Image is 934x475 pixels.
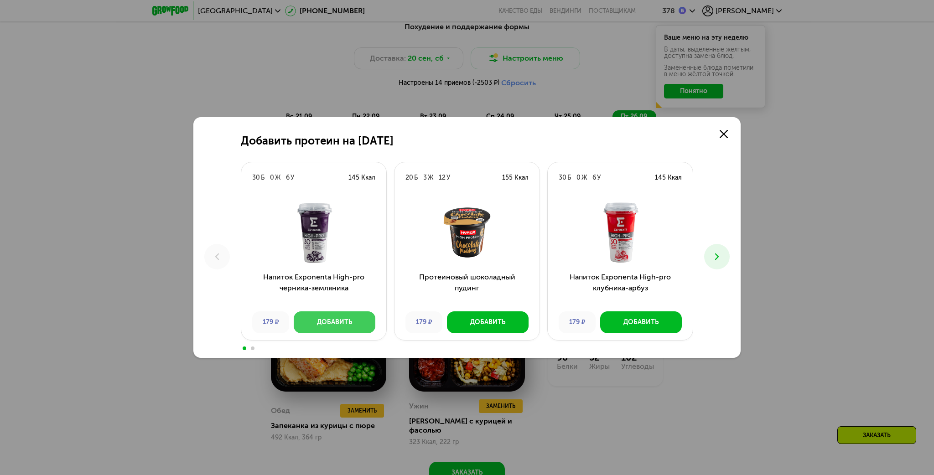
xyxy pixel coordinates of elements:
div: Ж [275,173,280,182]
h3: Протеиновый шоколадный пудинг [394,272,540,305]
div: 145 Ккал [655,173,682,182]
div: 6 [592,173,596,182]
h3: Напиток Exponenta High-pro черника-земляника [241,272,386,305]
h3: Напиток Exponenta High-pro клубника-арбуз [548,272,693,305]
div: Ж [581,173,587,182]
div: Б [567,173,571,182]
div: У [291,173,294,182]
div: 20 [405,173,413,182]
div: Добавить [623,318,659,327]
div: 12 [439,173,446,182]
div: Добавить [317,318,352,327]
div: 0 [270,173,274,182]
img: Напиток Exponenta High-pro клубника-арбуз [555,201,685,264]
h2: Добавить протеин на [DATE] [241,134,394,147]
div: Б [414,173,418,182]
div: Ж [428,173,433,182]
img: Напиток Exponenta High-pro черника-земляника [249,201,379,264]
div: 179 ₽ [559,311,596,333]
div: У [597,173,601,182]
div: 0 [576,173,581,182]
div: 30 [252,173,260,182]
div: Б [261,173,265,182]
div: 3 [423,173,427,182]
div: У [446,173,450,182]
div: 6 [286,173,290,182]
div: Добавить [470,318,505,327]
div: 179 ₽ [405,311,442,333]
button: Добавить [600,311,682,333]
div: 30 [559,173,566,182]
img: Протеиновый шоколадный пудинг [402,201,532,264]
div: 155 Ккал [502,173,529,182]
div: 145 Ккал [348,173,375,182]
button: Добавить [447,311,529,333]
div: 179 ₽ [252,311,289,333]
button: Добавить [294,311,375,333]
